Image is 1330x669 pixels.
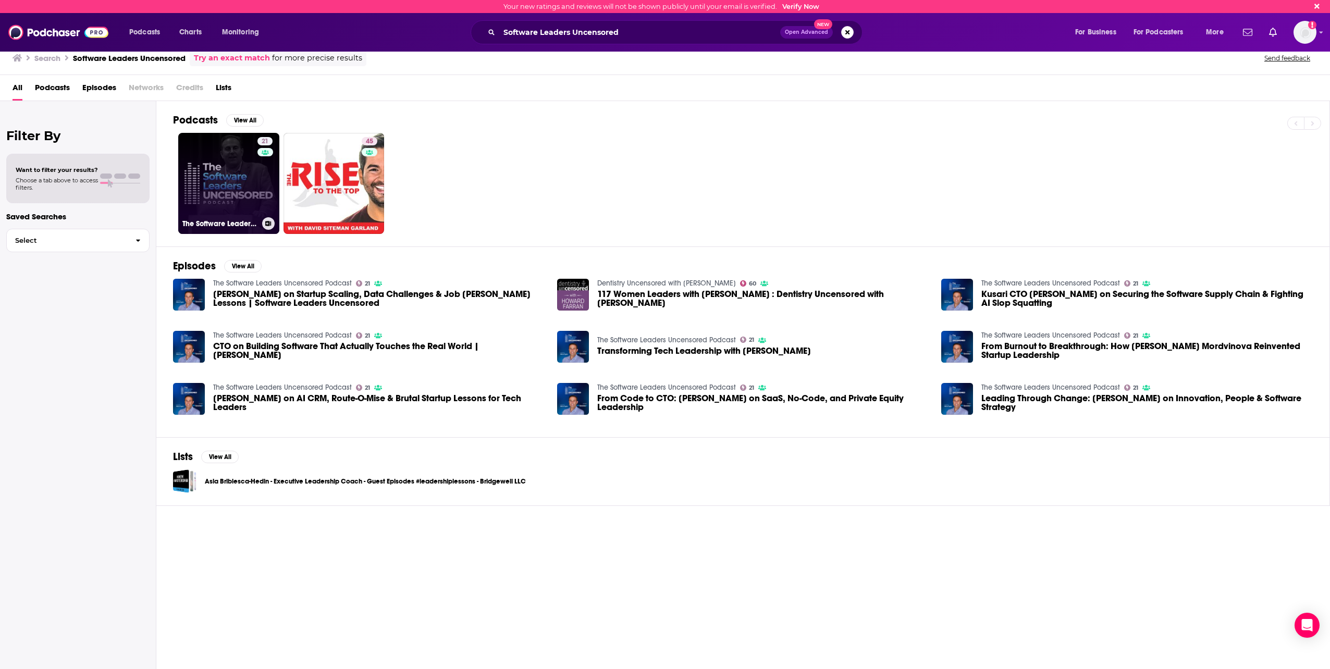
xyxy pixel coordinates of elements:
a: The Software Leaders Uncensored Podcast [597,336,736,344]
h3: The Software Leaders Uncensored Podcast [182,219,258,228]
img: CTO on Building Software That Actually Touches the Real World | Kumar Srivastava [173,331,205,363]
div: Search podcasts, credits, & more... [481,20,872,44]
span: More [1206,25,1224,40]
span: 21 [1133,333,1138,338]
img: Podchaser - Follow, Share and Rate Podcasts [8,22,108,42]
a: The Software Leaders Uncensored Podcast [981,383,1120,392]
img: Rick Schott on AI CRM, Route-O-Mise & Brutal Startup Lessons for Tech Leaders [173,383,205,415]
a: The Software Leaders Uncensored Podcast [213,279,352,288]
span: 21 [749,338,754,342]
img: 117 Women Leaders with Gina Dorfman : Dentistry Uncensored with Howard Farran [557,279,589,311]
span: From Burnout to Breakthrough: How [PERSON_NAME] Mordvinova Reinvented Startup Leadership [981,342,1313,360]
img: Jason Tesser on Startup Scaling, Data Challenges & Job Hunt Lessons | Software Leaders Uncensored [173,279,205,311]
div: Open Intercom Messenger [1295,613,1320,638]
button: open menu [122,24,174,41]
h2: Lists [173,450,193,463]
img: Transforming Tech Leadership with John Mann [557,331,589,363]
h2: Episodes [173,259,216,272]
a: 45 [362,137,377,145]
a: CTO on Building Software That Actually Touches the Real World | Kumar Srivastava [213,342,545,360]
span: Networks [129,79,164,101]
div: Your new ratings and reviews will not be shown publicly until your email is verified. [503,3,819,10]
a: 21 [356,332,371,339]
a: Show notifications dropdown [1239,23,1257,41]
span: Episodes [82,79,116,101]
a: The Software Leaders Uncensored Podcast [981,331,1120,340]
button: Send feedback [1261,54,1313,63]
a: 21 [257,137,273,145]
span: Open Advanced [785,30,828,35]
button: open menu [1199,24,1237,41]
span: CTO on Building Software That Actually Touches the Real World | [PERSON_NAME] [213,342,545,360]
button: open menu [1127,24,1199,41]
a: The Software Leaders Uncensored Podcast [981,279,1120,288]
button: View All [224,260,262,272]
a: 60 [740,280,757,287]
a: EpisodesView All [173,259,262,272]
a: The Software Leaders Uncensored Podcast [597,383,736,392]
a: Asia Bribiesca-Hedin - Executive Leadership Coach - Guest Episodes #leadershiplessons - Bridgewel... [173,469,196,493]
button: open menu [215,24,273,41]
a: All [13,79,22,101]
a: 21The Software Leaders Uncensored Podcast [178,133,279,234]
img: From Burnout to Breakthrough: How Lena Skilarova Mordvinova Reinvented Startup Leadership [941,331,973,363]
a: 21 [356,280,371,287]
a: 117 Women Leaders with Gina Dorfman : Dentistry Uncensored with Howard Farran [597,290,929,307]
img: User Profile [1294,21,1316,44]
a: 21 [1124,332,1139,339]
a: The Software Leaders Uncensored Podcast [213,331,352,340]
button: open menu [1068,24,1129,41]
span: Kusari CTO [PERSON_NAME] on Securing the Software Supply Chain & Fighting AI Slop Squatting [981,290,1313,307]
a: Rick Schott on AI CRM, Route-O-Mise & Brutal Startup Lessons for Tech Leaders [213,394,545,412]
span: Want to filter your results? [16,166,98,174]
a: From Burnout to Breakthrough: How Lena Skilarova Mordvinova Reinvented Startup Leadership [981,342,1313,360]
a: 21 [740,385,755,391]
span: 21 [262,137,268,147]
a: Verify Now [782,3,819,10]
a: 21 [1124,385,1139,391]
span: Credits [176,79,203,101]
a: Transforming Tech Leadership with John Mann [597,346,811,355]
span: From Code to CTO: [PERSON_NAME] on SaaS, No-Code, and Private Equity Leadership [597,394,929,412]
a: PodcastsView All [173,114,264,127]
span: 21 [365,281,370,286]
span: 60 [749,281,756,286]
span: Lists [216,79,231,101]
span: [PERSON_NAME] on Startup Scaling, Data Challenges & Job [PERSON_NAME] Lessons | Software Leaders ... [213,290,545,307]
h2: Podcasts [173,114,218,127]
a: Asia Bribiesca-Hedin - Executive Leadership Coach - Guest Episodes #leadershiplessons - Bridgewel... [205,476,526,487]
button: Open AdvancedNew [780,26,833,39]
span: Monitoring [222,25,259,40]
a: 21 [1124,280,1139,287]
span: Transforming Tech Leadership with [PERSON_NAME] [597,346,811,355]
span: 117 Women Leaders with [PERSON_NAME] : Dentistry Uncensored with [PERSON_NAME] [597,290,929,307]
a: 21 [740,337,755,343]
a: Leading Through Change: Mark Losey on Innovation, People & Software Strategy [941,383,973,415]
span: New [814,19,833,29]
h2: Filter By [6,128,150,143]
a: Leading Through Change: Mark Losey on Innovation, People & Software Strategy [981,394,1313,412]
span: 21 [365,386,370,390]
a: From Code to CTO: Jason Gilmore on SaaS, No-Code, and Private Equity Leadership [597,394,929,412]
a: Kusari CTO Michael Lieberman on Securing the Software Supply Chain & Fighting AI Slop Squatting [981,290,1313,307]
span: [PERSON_NAME] on AI CRM, Route-O-Mise & Brutal Startup Lessons for Tech Leaders [213,394,545,412]
input: Search podcasts, credits, & more... [499,24,780,41]
a: Show notifications dropdown [1265,23,1281,41]
button: View All [226,114,264,127]
h3: Software Leaders Uncensored [73,53,186,63]
span: Podcasts [129,25,160,40]
span: Choose a tab above to access filters. [16,177,98,191]
button: Show profile menu [1294,21,1316,44]
span: 21 [1133,281,1138,286]
a: The Software Leaders Uncensored Podcast [213,383,352,392]
a: From Code to CTO: Jason Gilmore on SaaS, No-Code, and Private Equity Leadership [557,383,589,415]
a: 21 [356,385,371,391]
